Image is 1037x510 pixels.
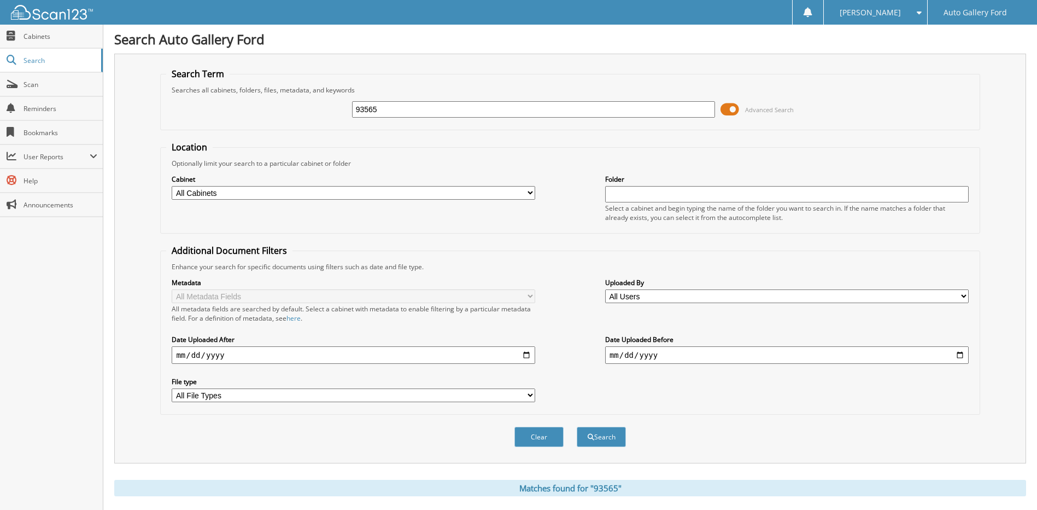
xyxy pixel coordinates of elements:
[114,480,1026,496] div: Matches found for "93565"
[24,32,97,41] span: Cabinets
[24,104,97,113] span: Reminders
[840,9,901,16] span: [PERSON_NAME]
[605,346,969,364] input: end
[172,304,535,323] div: All metadata fields are searched by default. Select a cabinet with metadata to enable filtering b...
[24,128,97,137] span: Bookmarks
[166,159,974,168] div: Optionally limit your search to a particular cabinet or folder
[605,175,969,184] label: Folder
[24,176,97,186] span: Help
[605,278,969,287] label: Uploaded By
[11,5,93,20] img: scan123-logo-white.svg
[24,80,97,89] span: Scan
[605,204,969,222] div: Select a cabinet and begin typing the name of the folder you want to search in. If the name match...
[166,245,292,257] legend: Additional Document Filters
[166,141,213,153] legend: Location
[166,262,974,271] div: Enhance your search for specific documents using filters such as date and file type.
[172,278,535,287] label: Metadata
[24,56,96,65] span: Search
[172,175,535,184] label: Cabinet
[24,200,97,210] span: Announcements
[286,314,301,323] a: here
[114,30,1026,48] h1: Search Auto Gallery Ford
[944,9,1007,16] span: Auto Gallery Ford
[166,85,974,95] div: Searches all cabinets, folders, files, metadata, and keywords
[166,68,230,80] legend: Search Term
[605,335,969,344] label: Date Uploaded Before
[24,152,90,161] span: User Reports
[172,346,535,364] input: start
[514,427,564,447] button: Clear
[745,106,794,114] span: Advanced Search
[577,427,626,447] button: Search
[172,377,535,386] label: File type
[172,335,535,344] label: Date Uploaded After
